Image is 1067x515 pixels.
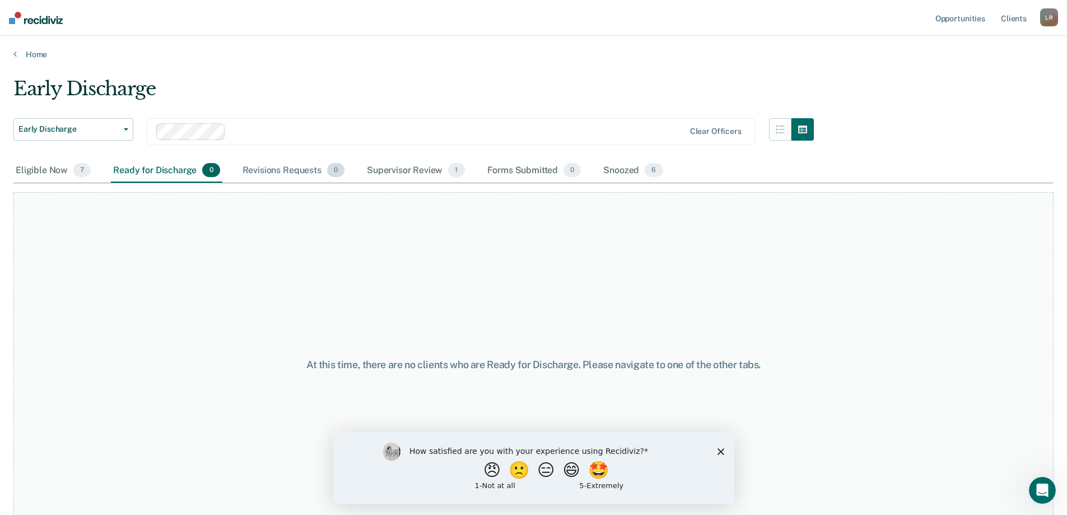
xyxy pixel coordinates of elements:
[1029,477,1056,504] iframe: Intercom live chat
[9,12,63,24] img: Recidiviz
[13,118,133,141] button: Early Discharge
[563,163,581,178] span: 0
[485,159,584,183] div: Forms Submitted0
[18,124,119,134] span: Early Discharge
[448,163,464,178] span: 1
[240,159,347,183] div: Revisions Requests0
[111,159,222,183] div: Ready for Discharge0
[601,159,665,183] div: Snoozed6
[13,159,93,183] div: Eligible Now7
[13,77,814,109] div: Early Discharge
[73,163,91,178] span: 7
[365,159,467,183] div: Supervisor Review1
[1040,8,1058,26] button: LR
[645,163,663,178] span: 6
[274,359,794,371] div: At this time, there are no clients who are Ready for Discharge. Please navigate to one of the oth...
[690,127,742,136] div: Clear officers
[1040,8,1058,26] div: L R
[333,432,734,504] iframe: Survey by Kim from Recidiviz
[327,163,344,178] span: 0
[13,49,1054,59] a: Home
[202,163,220,178] span: 0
